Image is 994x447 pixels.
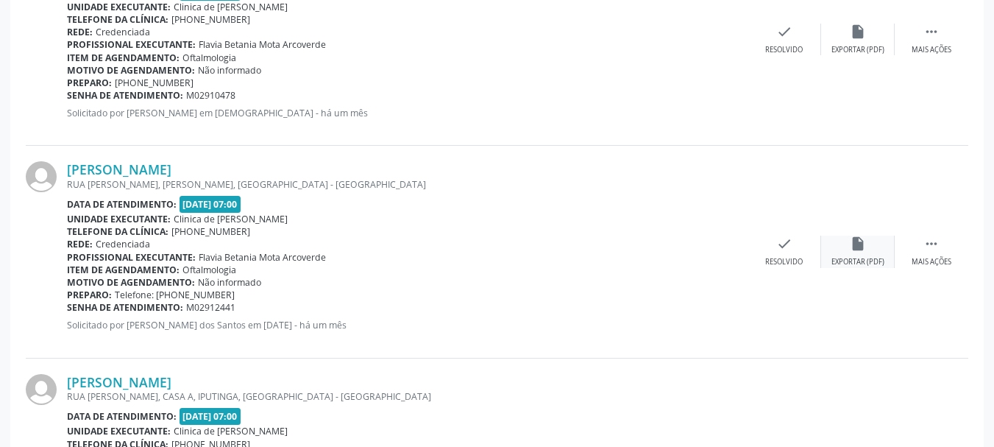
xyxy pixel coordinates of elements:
span: [DATE] 07:00 [180,196,241,213]
span: M02912441 [186,301,235,314]
div: Mais ações [912,257,951,267]
div: Resolvido [765,257,803,267]
img: img [26,161,57,192]
span: [DATE] 07:00 [180,408,241,425]
span: M02910478 [186,89,235,102]
i:  [923,236,940,252]
b: Profissional executante: [67,251,196,264]
span: Clinica de [PERSON_NAME] [174,213,288,225]
b: Unidade executante: [67,213,171,225]
span: Credenciada [96,238,150,250]
b: Senha de atendimento: [67,89,183,102]
p: Solicitado por [PERSON_NAME] em [DEMOGRAPHIC_DATA] - há um mês [67,107,748,119]
i: check [776,236,792,252]
span: Flavia Betania Mota Arcoverde [199,251,326,264]
b: Unidade executante: [67,425,171,437]
b: Senha de atendimento: [67,301,183,314]
div: RUA [PERSON_NAME], CASA A, IPUTINGA, [GEOGRAPHIC_DATA] - [GEOGRAPHIC_DATA] [67,390,748,403]
span: Credenciada [96,26,150,38]
div: RUA [PERSON_NAME], [PERSON_NAME], [GEOGRAPHIC_DATA] - [GEOGRAPHIC_DATA] [67,178,748,191]
p: Solicitado por [PERSON_NAME] dos Santos em [DATE] - há um mês [67,319,748,331]
b: Data de atendimento: [67,198,177,211]
span: Oftalmologia [182,52,236,64]
b: Profissional executante: [67,38,196,51]
span: [PHONE_NUMBER] [171,225,250,238]
span: Telefone: [PHONE_NUMBER] [115,289,235,301]
div: Exportar (PDF) [831,45,884,55]
b: Unidade executante: [67,1,171,13]
span: Clinica de [PERSON_NAME] [174,425,288,437]
span: Não informado [198,64,261,77]
b: Motivo de agendamento: [67,276,195,289]
b: Motivo de agendamento: [67,64,195,77]
span: [PHONE_NUMBER] [115,77,194,89]
a: [PERSON_NAME] [67,374,171,390]
div: Exportar (PDF) [831,257,884,267]
i: insert_drive_file [850,236,866,252]
span: Clinica de [PERSON_NAME] [174,1,288,13]
b: Item de agendamento: [67,52,180,64]
b: Telefone da clínica: [67,13,168,26]
i: insert_drive_file [850,24,866,40]
div: Mais ações [912,45,951,55]
b: Telefone da clínica: [67,225,168,238]
b: Rede: [67,26,93,38]
b: Rede: [67,238,93,250]
div: Resolvido [765,45,803,55]
b: Preparo: [67,289,112,301]
b: Data de atendimento: [67,410,177,423]
b: Preparo: [67,77,112,89]
span: Oftalmologia [182,264,236,276]
span: [PHONE_NUMBER] [171,13,250,26]
b: Item de agendamento: [67,264,180,276]
i: check [776,24,792,40]
span: Flavia Betania Mota Arcoverde [199,38,326,51]
span: Não informado [198,276,261,289]
img: img [26,374,57,405]
a: [PERSON_NAME] [67,161,171,177]
i:  [923,24,940,40]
